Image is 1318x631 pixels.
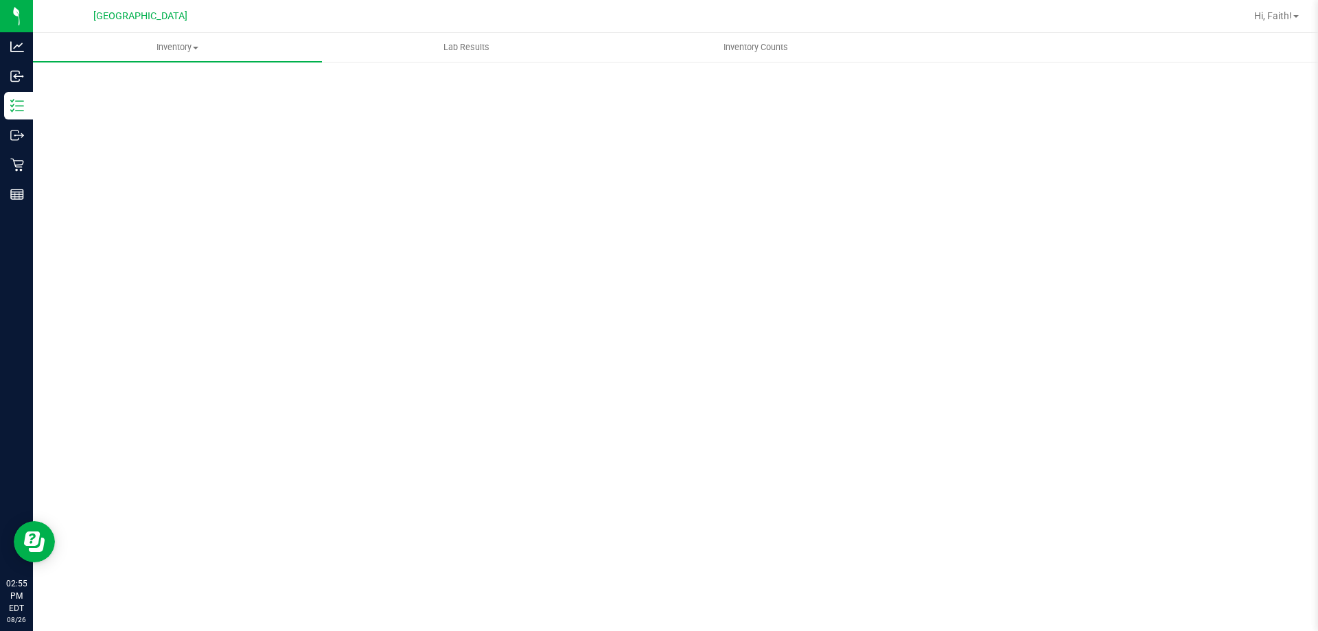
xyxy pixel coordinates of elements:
span: Inventory [33,41,322,54]
inline-svg: Inventory [10,99,24,113]
inline-svg: Inbound [10,69,24,83]
span: Hi, Faith! [1254,10,1292,21]
inline-svg: Outbound [10,128,24,142]
a: Inventory Counts [611,33,900,62]
p: 08/26 [6,615,27,625]
span: [GEOGRAPHIC_DATA] [93,10,187,22]
inline-svg: Analytics [10,40,24,54]
p: 02:55 PM EDT [6,577,27,615]
inline-svg: Retail [10,158,24,172]
a: Inventory [33,33,322,62]
iframe: Resource center [14,521,55,562]
span: Lab Results [425,41,508,54]
span: Inventory Counts [705,41,807,54]
a: Lab Results [322,33,611,62]
inline-svg: Reports [10,187,24,201]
